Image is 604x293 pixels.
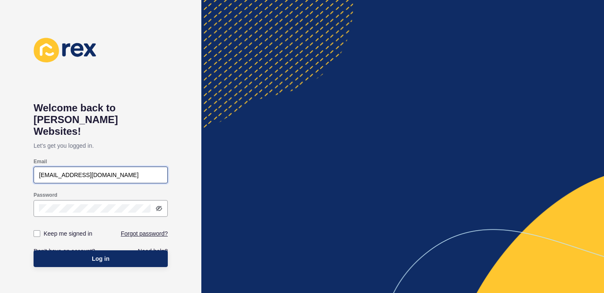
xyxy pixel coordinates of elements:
[138,247,168,255] a: Need help?
[92,254,109,263] span: Log in
[39,171,162,179] input: e.g. name@company.com
[34,247,95,255] a: Don't have an account?
[44,229,92,238] label: Keep me signed in
[121,229,168,238] a: Forgot password?
[34,192,57,198] label: Password
[34,137,168,154] p: Let's get you logged in.
[34,158,47,165] label: Email
[34,102,168,137] h1: Welcome back to [PERSON_NAME] Websites!
[34,250,168,267] button: Log in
